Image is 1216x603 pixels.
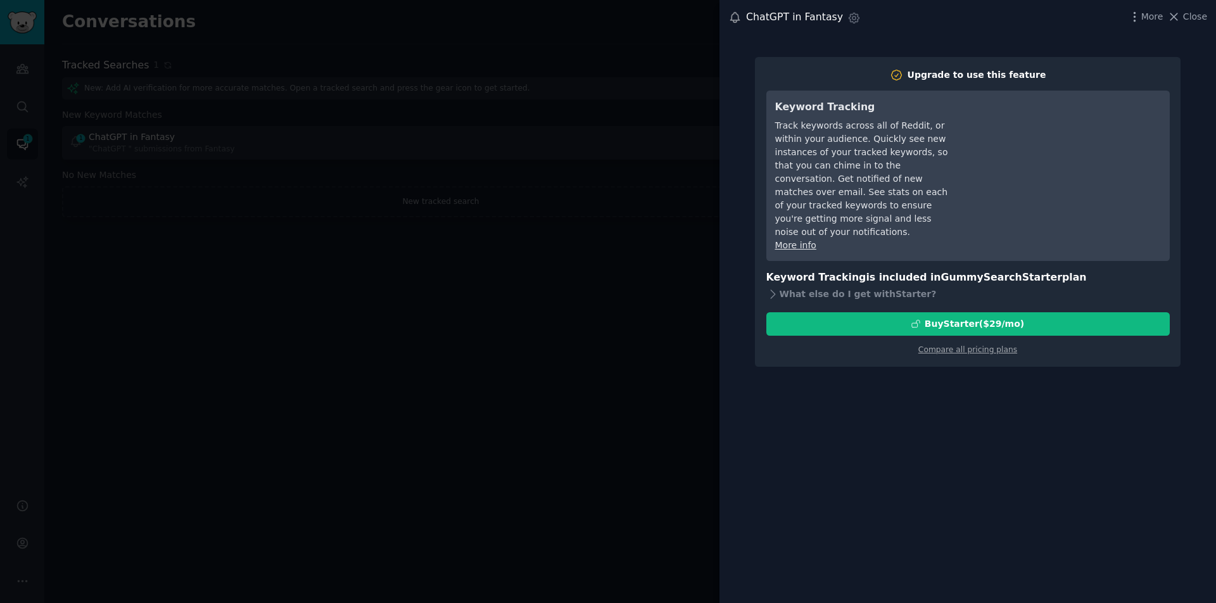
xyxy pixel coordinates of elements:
[775,119,953,239] div: Track keywords across all of Reddit, or within your audience. Quickly see new instances of your t...
[1141,10,1163,23] span: More
[1128,10,1163,23] button: More
[918,345,1017,354] a: Compare all pricing plans
[766,270,1170,286] h3: Keyword Tracking is included in plan
[925,317,1024,331] div: Buy Starter ($ 29 /mo )
[766,286,1170,303] div: What else do I get with Starter ?
[908,68,1046,82] div: Upgrade to use this feature
[775,240,816,250] a: More info
[775,99,953,115] h3: Keyword Tracking
[766,312,1170,336] button: BuyStarter($29/mo)
[941,271,1062,283] span: GummySearch Starter
[746,10,843,25] div: ChatGPT in Fantasy
[971,99,1161,194] iframe: YouTube video player
[1183,10,1207,23] span: Close
[1167,10,1207,23] button: Close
